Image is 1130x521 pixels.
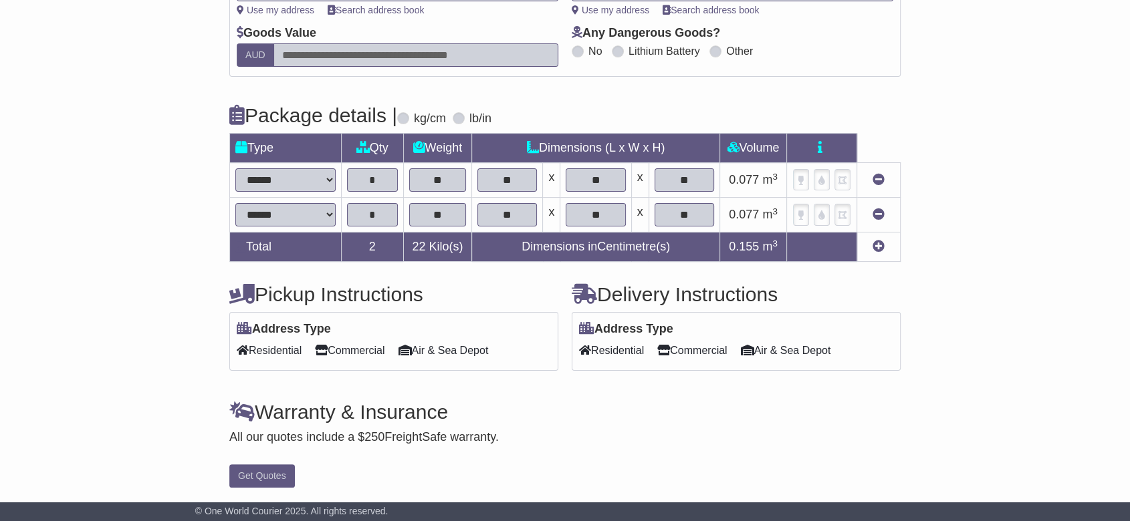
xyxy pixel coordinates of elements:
[403,134,472,163] td: Weight
[472,134,720,163] td: Dimensions (L x W x H)
[342,134,404,163] td: Qty
[588,45,602,57] label: No
[572,5,649,15] a: Use my address
[729,173,759,186] span: 0.077
[772,172,778,182] sup: 3
[229,283,558,305] h4: Pickup Instructions
[629,45,700,57] label: Lithium Battery
[472,232,720,262] td: Dimensions in Centimetre(s)
[237,26,316,41] label: Goods Value
[729,208,759,221] span: 0.077
[229,401,901,423] h4: Warranty & Insurance
[543,198,560,232] td: x
[237,340,302,361] span: Residential
[772,206,778,216] sup: 3
[631,163,649,198] td: x
[315,340,384,361] span: Commercial
[364,430,384,444] span: 250
[726,45,753,57] label: Other
[873,208,885,221] a: Remove this item
[237,322,331,337] label: Address Type
[237,43,274,67] label: AUD
[579,340,644,361] span: Residential
[873,173,885,186] a: Remove this item
[572,26,720,41] label: Any Dangerous Goods?
[237,5,314,15] a: Use my address
[729,240,759,253] span: 0.155
[873,240,885,253] a: Add new item
[719,134,786,163] td: Volume
[772,238,778,248] sup: 3
[229,464,295,488] button: Get Quotes
[342,232,404,262] td: 2
[399,340,489,361] span: Air & Sea Depot
[229,104,397,126] h4: Package details |
[229,430,901,445] div: All our quotes include a $ FreightSafe warranty.
[657,340,727,361] span: Commercial
[543,163,560,198] td: x
[631,198,649,232] td: x
[572,283,901,305] h4: Delivery Instructions
[403,232,472,262] td: Kilo(s)
[230,232,342,262] td: Total
[414,112,446,126] label: kg/cm
[579,322,673,337] label: Address Type
[412,240,425,253] span: 22
[762,240,778,253] span: m
[195,506,388,516] span: © One World Courier 2025. All rights reserved.
[762,208,778,221] span: m
[469,112,491,126] label: lb/in
[328,5,424,15] a: Search address book
[230,134,342,163] td: Type
[762,173,778,186] span: m
[663,5,759,15] a: Search address book
[741,340,831,361] span: Air & Sea Depot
